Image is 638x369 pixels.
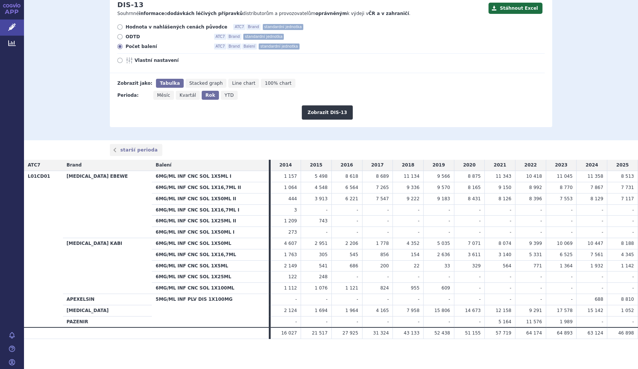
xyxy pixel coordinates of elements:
span: - [479,229,481,235]
td: 2019 [423,160,454,171]
span: 31 324 [373,330,389,336]
span: 1 121 [345,285,358,291]
span: 10 069 [557,241,572,246]
span: 43 133 [404,330,419,336]
span: 5 164 [499,319,511,324]
span: 8 074 [499,241,511,246]
th: [MEDICAL_DATA] EBEWE [63,171,152,238]
th: 6MG/ML INF CNC SOL 1X16,7ML I [152,204,268,216]
span: 2 124 [284,308,297,313]
span: - [418,218,419,223]
div: Perioda: [117,91,150,100]
span: - [632,207,634,213]
span: 1 052 [621,308,634,313]
span: Tabulka [160,81,180,86]
span: 64 893 [557,330,572,336]
strong: oprávněným [315,11,347,16]
td: 2025 [607,160,638,171]
span: - [602,274,603,279]
span: 3 [294,207,297,213]
span: standardní jednotka [259,43,299,49]
span: 1 364 [560,263,572,268]
span: - [571,229,572,235]
span: 4 345 [621,252,634,257]
span: Balení [242,43,257,49]
th: 6MG/ML INF CNC SOL 1X50ML I [152,227,268,238]
span: 305 [319,252,328,257]
span: Line chart [232,81,255,86]
span: 824 [380,285,389,291]
span: ATC7 [214,43,226,49]
span: 10 447 [587,241,603,246]
span: Měsíc [157,93,170,98]
span: 9 183 [437,196,450,201]
span: 4 548 [315,185,327,190]
span: ATC7 [233,24,246,30]
span: 1 763 [284,252,297,257]
div: Zobrazit jako: [117,79,152,88]
span: 9 336 [407,185,419,190]
span: 7 553 [560,196,572,201]
span: 8 129 [590,196,603,201]
span: - [326,319,327,324]
span: 564 [503,263,511,268]
span: - [510,229,511,235]
span: 9 222 [407,196,419,201]
span: 21 517 [312,330,328,336]
span: 8 165 [468,185,481,190]
th: PAZENIR [63,316,152,327]
span: - [632,285,634,291]
span: Stacked graph [189,81,223,86]
span: 2 149 [284,263,297,268]
span: - [632,274,634,279]
span: 3 140 [499,252,511,257]
span: 22 [414,263,419,268]
span: - [571,285,572,291]
td: 2021 [485,160,515,171]
span: 9 150 [499,185,511,190]
span: 100% chart [265,81,291,86]
span: 7 547 [376,196,389,201]
th: [MEDICAL_DATA] KABI [63,238,152,294]
th: 6MG/ML INF CNC SOL 1X100ML [152,283,268,294]
td: 2020 [454,160,485,171]
span: - [387,297,389,302]
span: 1 076 [315,285,327,291]
span: 8 188 [621,241,634,246]
span: - [479,297,481,302]
span: - [326,207,327,213]
span: - [387,207,389,213]
span: - [540,274,542,279]
span: - [571,297,572,302]
span: - [448,207,450,213]
span: 8 431 [468,196,481,201]
span: - [326,229,327,235]
span: 57 719 [496,330,511,336]
th: 6MG/ML INF CNC SOL 1X25ML [152,271,268,283]
span: 11 576 [526,319,542,324]
span: 122 [288,274,297,279]
span: 955 [411,285,419,291]
span: 8 992 [529,185,542,190]
span: Brand [227,43,241,49]
span: - [356,207,358,213]
span: - [418,229,419,235]
span: - [479,274,481,279]
strong: dodávkách léčivých přípravků [167,11,243,16]
span: 771 [533,263,542,268]
span: - [387,274,389,279]
span: 688 [595,297,603,302]
span: 1 157 [284,174,297,179]
span: - [448,297,450,302]
span: 154 [411,252,419,257]
th: 6MG/ML INF CNC SOL 1X16,7ML [152,249,268,260]
th: 6MG/ML INF CNC SOL 1X16,7ML II [152,182,268,193]
span: Balení [156,162,171,168]
span: 33 [444,263,450,268]
a: starší perioda [110,144,162,156]
span: 51 155 [465,330,481,336]
span: Brand [67,162,82,168]
span: Hodnota v nahlášených cenách původce [126,24,227,30]
span: ODTD [126,34,208,40]
span: 444 [288,196,297,201]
